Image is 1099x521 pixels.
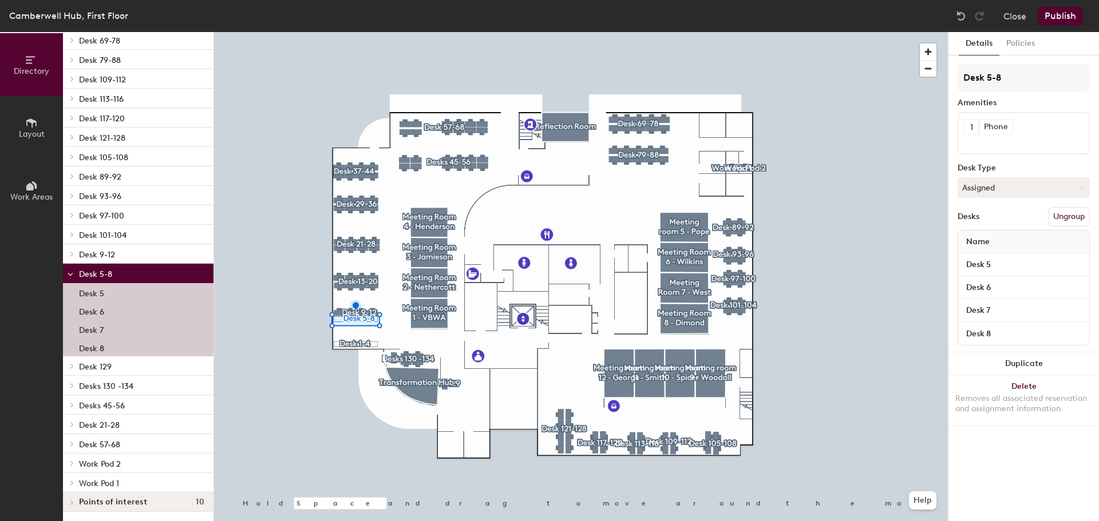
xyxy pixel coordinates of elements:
[974,10,985,22] img: Redo
[79,381,133,391] span: Desks 130 -134
[958,212,979,221] div: Desks
[948,375,1099,425] button: DeleteRemoves all associated reservation and assignment information
[79,362,112,372] span: Desk 129
[79,250,115,260] span: Desk 9-12
[959,32,999,55] button: Details
[1048,207,1090,226] button: Ungroup
[970,121,973,133] span: 1
[960,257,1087,273] input: Unnamed desk
[79,340,104,353] p: Desk 8
[79,322,104,335] p: Desk 7
[19,129,45,139] span: Layout
[958,98,1090,108] div: Amenities
[960,280,1087,296] input: Unnamed desk
[964,120,979,134] button: 1
[79,304,104,317] p: Desk 6
[79,230,126,240] span: Desk 101-104
[79,420,120,430] span: Desk 21-28
[79,440,120,450] span: Desk 57-68
[79,133,125,143] span: Desk 121-128
[79,211,124,221] span: Desk 97-100
[79,172,121,182] span: Desk 89-92
[196,498,204,507] span: 10
[1003,7,1026,25] button: Close
[14,66,49,76] span: Directory
[979,120,1013,134] div: Phone
[955,10,967,22] img: Undo
[79,36,120,46] span: Desk 69-78
[960,325,1087,341] input: Unnamed desk
[10,192,53,202] span: Work Areas
[958,177,1090,198] button: Assigned
[79,269,112,279] span: Desk 5-8
[79,153,128,162] span: Desk 105-108
[79,401,125,411] span: Desks 45-56
[960,303,1087,319] input: Unnamed desk
[1038,7,1083,25] button: Publish
[948,352,1099,375] button: Duplicate
[79,55,121,65] span: Desk 79-88
[79,459,121,469] span: Work Pod 2
[79,94,124,104] span: Desk 113-116
[79,192,121,201] span: Desk 93-96
[909,491,936,510] button: Help
[79,285,104,299] p: Desk 5
[955,393,1092,414] div: Removes all associated reservation and assignment information
[9,9,128,23] div: Camberwell Hub, First Floor
[960,232,995,252] span: Name
[79,75,126,85] span: Desk 109-112
[79,479,119,488] span: Work Pod 1
[958,164,1090,173] div: Desk Type
[999,32,1042,55] button: Policies
[79,114,125,124] span: Desk 117-120
[79,498,147,507] span: Points of interest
